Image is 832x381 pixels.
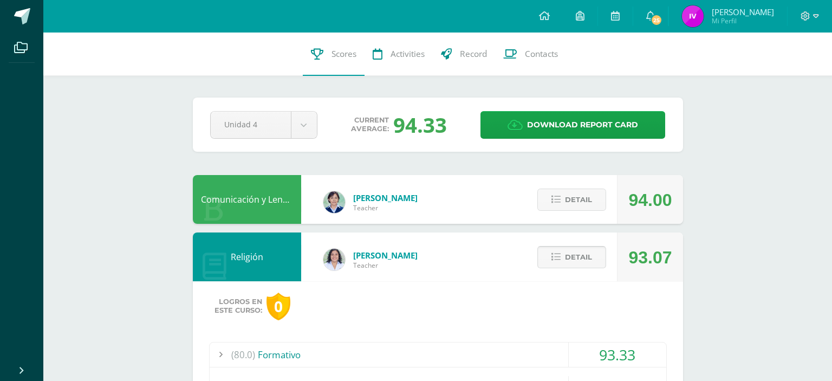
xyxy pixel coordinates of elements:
div: Comunicación y Lenguaje L1 [193,175,301,224]
span: Scores [331,48,356,60]
button: Detail [537,189,606,211]
span: 25 [651,14,662,26]
div: 94.33 [393,111,447,139]
span: Teacher [353,203,418,212]
a: Unidad 4 [211,112,317,138]
div: 93.33 [569,343,666,367]
a: Scores [303,33,365,76]
span: Logros en este curso: [214,298,262,315]
span: Current average: [351,116,389,133]
span: Detail [565,190,592,210]
a: Record [433,33,495,76]
div: 94.00 [628,176,672,224]
span: [PERSON_NAME] [712,7,774,17]
a: Activities [365,33,433,76]
div: 0 [266,293,290,320]
span: (80.0) [231,343,255,367]
img: 904e528ea31759b90e2b92348a2f5070.png [323,191,345,213]
div: 93.07 [628,233,672,282]
img: 5833435b0e0c398ee4b261d46f102b9b.png [323,249,345,270]
span: Record [460,48,487,60]
span: Unidad 4 [224,112,277,137]
span: Download report card [527,112,638,138]
a: Contacts [495,33,566,76]
a: Download report card [480,111,665,139]
img: 63131e9f9ecefa68a367872e9c6fe8c2.png [682,5,704,27]
div: Religión [193,233,301,281]
div: Formativo [210,343,666,367]
span: [PERSON_NAME] [353,192,418,203]
span: Detail [565,247,592,267]
span: Mi Perfil [712,16,774,25]
span: Contacts [525,48,558,60]
span: [PERSON_NAME] [353,250,418,261]
span: Teacher [353,261,418,270]
button: Detail [537,246,606,268]
span: Activities [391,48,425,60]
